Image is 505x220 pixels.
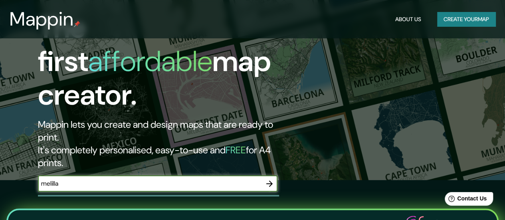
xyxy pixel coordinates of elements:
[434,189,496,211] iframe: Help widget launcher
[38,179,261,188] input: Choose your favourite place
[226,144,246,156] h5: FREE
[38,118,291,169] h2: Mappin lets you create and design maps that are ready to print. It's completely personalised, eas...
[392,12,424,27] button: About Us
[38,11,291,118] h1: The first map creator.
[88,43,212,80] h1: affordable
[10,8,74,30] h3: Mappin
[74,21,80,27] img: mappin-pin
[437,12,495,27] button: Create yourmap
